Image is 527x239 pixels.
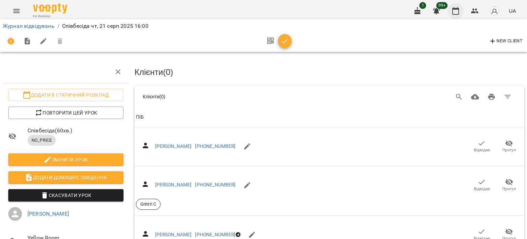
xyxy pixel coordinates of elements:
[155,232,192,237] a: [PERSON_NAME]
[27,137,56,143] span: NO_PRICE
[467,89,483,105] button: Завантажити CSV
[495,175,523,195] button: Прогул
[8,189,124,202] button: Скасувати Урок
[8,89,124,101] button: Додати в статичний розклад
[195,232,235,237] a: [PHONE_NUMBER]
[502,186,516,192] span: Прогул
[155,182,192,187] a: [PERSON_NAME]
[134,68,524,77] h3: Клієнти ( 0 )
[136,113,144,121] div: Sort
[500,89,516,105] button: Фільтр
[155,143,192,149] a: [PERSON_NAME]
[8,171,124,184] button: Додати домашнє завдання
[195,182,235,187] a: [PHONE_NUMBER]
[419,2,426,9] span: 1
[14,155,118,164] span: Змінити урок
[483,89,500,105] button: Друк
[8,3,25,19] button: Menu
[57,22,59,30] li: /
[134,86,524,108] div: Table Toolbar
[62,22,149,30] p: Співбесіда чт, 21 серп 2025 16:00
[143,93,308,100] div: Клієнти ( 0 )
[489,37,523,45] span: New Client
[14,91,118,99] span: Додати в статичний розклад
[495,137,523,156] button: Прогул
[14,173,118,182] span: Додати домашнє завдання
[33,14,67,19] span: For Business
[136,201,160,207] span: Green C
[8,153,124,166] button: Змінити урок
[14,191,118,199] span: Скасувати Урок
[474,186,490,192] span: Відвідав
[14,109,118,117] span: Повторити цей урок
[27,127,124,135] span: Співбесіда ( 60 хв. )
[27,210,69,217] a: [PERSON_NAME]
[3,22,524,30] nav: breadcrumb
[451,89,467,105] button: Search
[490,6,499,16] img: avatar_s.png
[33,3,67,13] img: Voopty Logo
[509,7,516,14] span: UA
[468,175,495,195] button: Відвідав
[502,147,516,153] span: Прогул
[468,137,495,156] button: Відвідав
[136,113,144,121] div: ПІБ
[474,147,490,153] span: Відвідав
[136,113,523,121] span: ПІБ
[436,2,448,9] span: 99+
[487,36,524,47] button: New Client
[8,107,124,119] button: Повторити цей урок
[3,23,55,29] a: Журнал відвідувань
[195,143,235,149] a: [PHONE_NUMBER]
[506,4,519,17] button: UA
